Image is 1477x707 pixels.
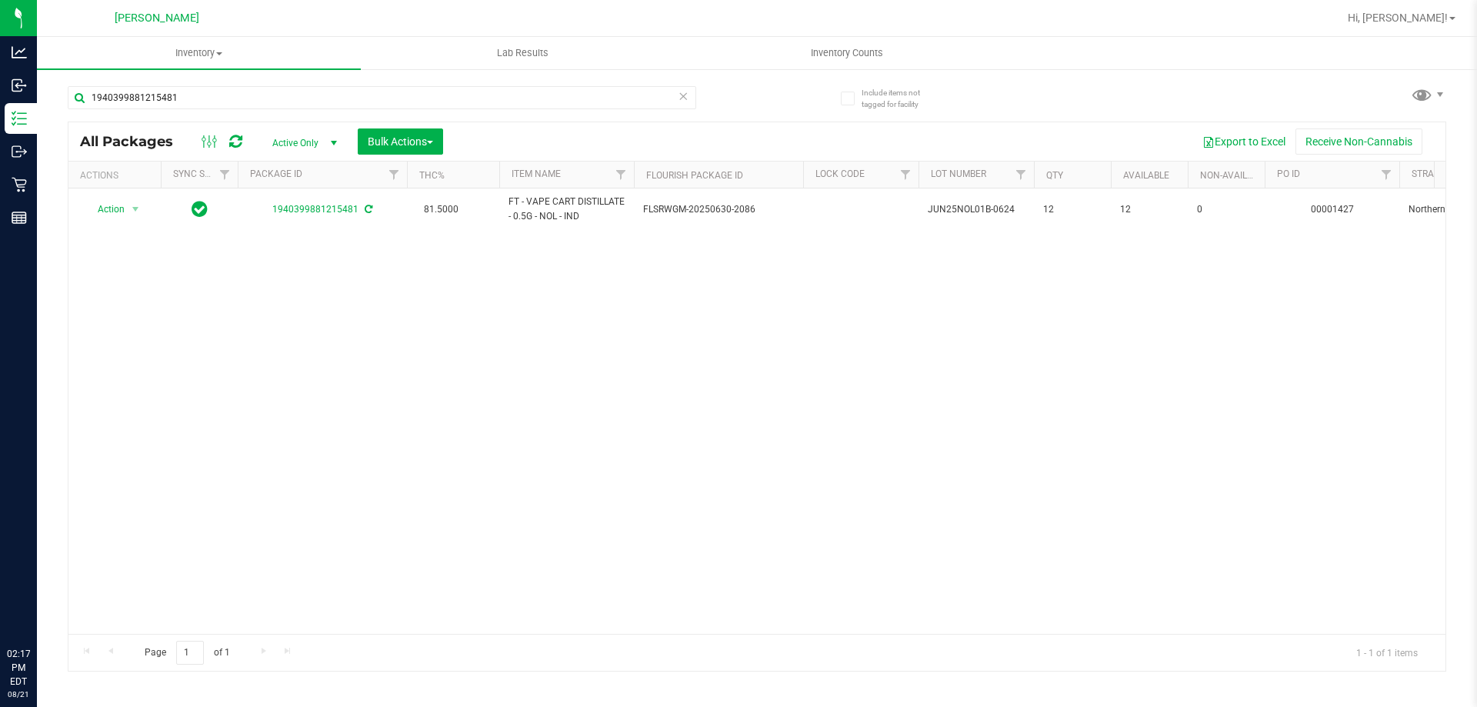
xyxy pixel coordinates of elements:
[12,144,27,159] inline-svg: Outbound
[250,168,302,179] a: Package ID
[212,162,238,188] a: Filter
[115,12,199,25] span: [PERSON_NAME]
[1009,162,1034,188] a: Filter
[1046,170,1063,181] a: Qty
[382,162,407,188] a: Filter
[893,162,919,188] a: Filter
[176,641,204,665] input: 1
[1123,170,1169,181] a: Available
[419,170,445,181] a: THC%
[646,170,743,181] a: Flourish Package ID
[678,86,688,106] span: Clear
[7,647,30,689] p: 02:17 PM EDT
[643,202,794,217] span: FLSRWGM-20250630-2086
[80,170,155,181] div: Actions
[173,168,232,179] a: Sync Status
[272,204,358,215] a: 1940399881215481
[132,641,242,665] span: Page of 1
[508,195,625,224] span: FT - VAPE CART DISTILLATE - 0.5G - NOL - IND
[1374,162,1399,188] a: Filter
[12,111,27,126] inline-svg: Inventory
[928,202,1025,217] span: JUN25NOL01B-0624
[1120,202,1179,217] span: 12
[512,168,561,179] a: Item Name
[84,198,125,220] span: Action
[416,198,466,221] span: 81.5000
[361,37,685,69] a: Lab Results
[1277,168,1300,179] a: PO ID
[931,168,986,179] a: Lot Number
[12,45,27,60] inline-svg: Analytics
[12,210,27,225] inline-svg: Reports
[1200,170,1269,181] a: Non-Available
[1311,204,1354,215] a: 00001427
[80,133,188,150] span: All Packages
[15,584,62,630] iframe: Resource center
[608,162,634,188] a: Filter
[192,198,208,220] span: In Sync
[68,86,696,109] input: Search Package ID, Item Name, SKU, Lot or Part Number...
[476,46,569,60] span: Lab Results
[1192,128,1295,155] button: Export to Excel
[1344,641,1430,664] span: 1 - 1 of 1 items
[1348,12,1448,24] span: Hi, [PERSON_NAME]!
[1412,168,1443,179] a: Strain
[790,46,904,60] span: Inventory Counts
[1197,202,1255,217] span: 0
[37,46,361,60] span: Inventory
[12,78,27,93] inline-svg: Inbound
[12,177,27,192] inline-svg: Retail
[362,204,372,215] span: Sync from Compliance System
[126,198,145,220] span: select
[815,168,865,179] a: Lock Code
[685,37,1009,69] a: Inventory Counts
[1295,128,1422,155] button: Receive Non-Cannabis
[368,135,433,148] span: Bulk Actions
[7,689,30,700] p: 08/21
[358,128,443,155] button: Bulk Actions
[862,87,939,110] span: Include items not tagged for facility
[1043,202,1102,217] span: 12
[37,37,361,69] a: Inventory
